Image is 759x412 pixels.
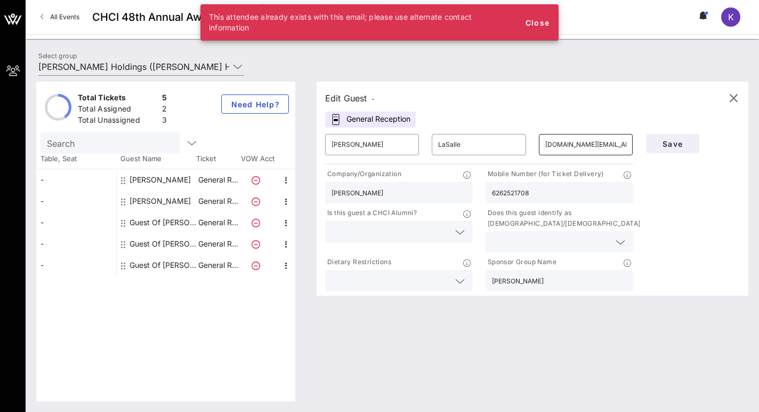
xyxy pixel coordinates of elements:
[130,233,197,255] div: Guest Of Nielsen Holdings
[545,136,626,153] input: Email*
[209,12,472,32] span: This attendee already exists with this email; please use alternate contact information
[162,104,167,117] div: 2
[130,169,191,191] div: Don Lowery
[721,7,740,27] div: K
[520,13,554,32] button: Close
[486,208,644,229] p: Does this guest identify as [DEMOGRAPHIC_DATA]/[DEMOGRAPHIC_DATA]?
[655,139,691,148] span: Save
[36,169,116,191] div: -
[197,191,239,212] p: General R…
[36,233,116,255] div: -
[221,94,289,114] button: Need Help?
[486,257,556,268] p: Sponsor Group Name
[332,136,413,153] input: First Name*
[524,18,550,27] span: Close
[116,154,196,164] span: Guest Name
[130,255,197,276] div: Guest Of Nielsen Holdings
[486,169,604,180] p: Mobile Number (for Ticket Delivery)
[728,12,734,22] span: K
[325,169,401,180] p: Company/Organization
[325,112,416,128] div: General Reception
[130,191,191,212] div: Joseph Fortson
[36,212,116,233] div: -
[162,92,167,106] div: 5
[38,52,77,60] label: Select group
[197,212,239,233] p: General R…
[325,257,391,268] p: Dietary Restrictions
[92,9,249,25] span: CHCI 48th Annual Awards Gala
[197,255,239,276] p: General R…
[196,154,239,164] span: Ticket
[50,13,79,21] span: All Events
[78,115,158,128] div: Total Unassigned
[197,169,239,191] p: General R…
[239,154,276,164] span: VOW Acct
[36,154,116,164] span: Table, Seat
[36,191,116,212] div: -
[130,212,197,233] div: Guest Of Nielsen Holdings
[78,104,158,117] div: Total Assigned
[197,233,239,255] p: General R…
[34,9,86,26] a: All Events
[162,115,167,128] div: 3
[372,95,375,103] span: -
[325,91,375,106] div: Edit Guest
[646,134,699,153] button: Save
[230,100,280,109] span: Need Help?
[438,136,519,153] input: Last Name*
[36,255,116,276] div: -
[78,92,158,106] div: Total Tickets
[325,208,417,219] p: Is this guest a CHCI Alumni?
